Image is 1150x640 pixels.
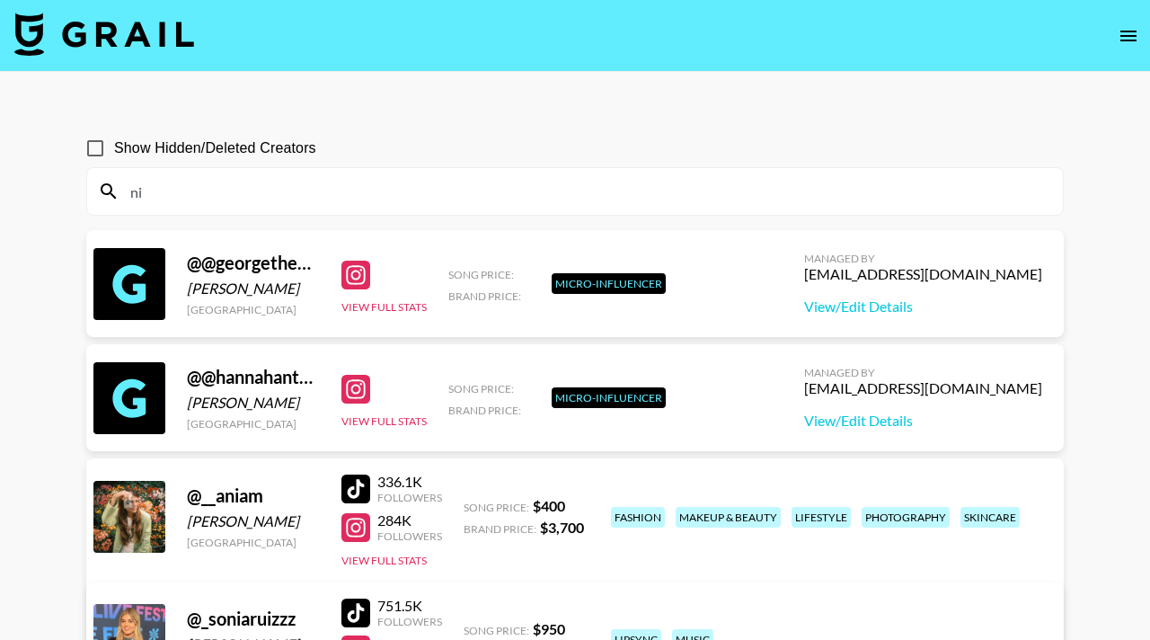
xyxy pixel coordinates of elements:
span: Song Price: [464,624,529,637]
div: Managed By [804,366,1042,379]
a: View/Edit Details [804,298,1042,316]
div: 336.1K [377,473,442,491]
div: [GEOGRAPHIC_DATA] [187,536,320,549]
div: photography [862,507,950,528]
div: 284K [377,511,442,529]
div: skincare [960,507,1020,528]
span: Song Price: [448,382,514,396]
div: Micro-Influencer [552,273,666,294]
span: Brand Price: [448,404,521,417]
div: [GEOGRAPHIC_DATA] [187,303,320,316]
strong: $ 950 [533,620,565,637]
div: [GEOGRAPHIC_DATA] [187,417,320,431]
div: fashion [611,507,665,528]
button: open drawer [1110,18,1146,54]
a: View/Edit Details [804,412,1042,430]
strong: $ 400 [533,497,565,514]
span: Song Price: [448,268,514,281]
div: [PERSON_NAME] [187,280,320,298]
button: View Full Stats [341,554,427,567]
div: Followers [377,529,442,543]
div: lifestyle [792,507,851,528]
div: @ @hannahantoniaa [187,366,320,388]
div: Micro-Influencer [552,387,666,408]
div: [PERSON_NAME] [187,512,320,530]
strong: $ 3,700 [540,519,584,536]
button: View Full Stats [341,414,427,428]
div: makeup & beauty [676,507,781,528]
span: Brand Price: [464,522,536,536]
div: @ _soniaruizzz [187,608,320,630]
div: Followers [377,615,442,628]
div: Followers [377,491,442,504]
span: Song Price: [464,501,529,514]
div: @ __aniam [187,484,320,507]
div: Managed By [804,252,1042,265]
button: View Full Stats [341,300,427,314]
img: Grail Talent [14,13,194,56]
div: [EMAIL_ADDRESS][DOMAIN_NAME] [804,379,1042,397]
div: @ @georgethemillennial [187,252,320,274]
div: [EMAIL_ADDRESS][DOMAIN_NAME] [804,265,1042,283]
div: 751.5K [377,597,442,615]
div: [PERSON_NAME] [187,394,320,412]
span: Show Hidden/Deleted Creators [114,138,316,159]
input: Search by User Name [119,177,1052,206]
span: Brand Price: [448,289,521,303]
